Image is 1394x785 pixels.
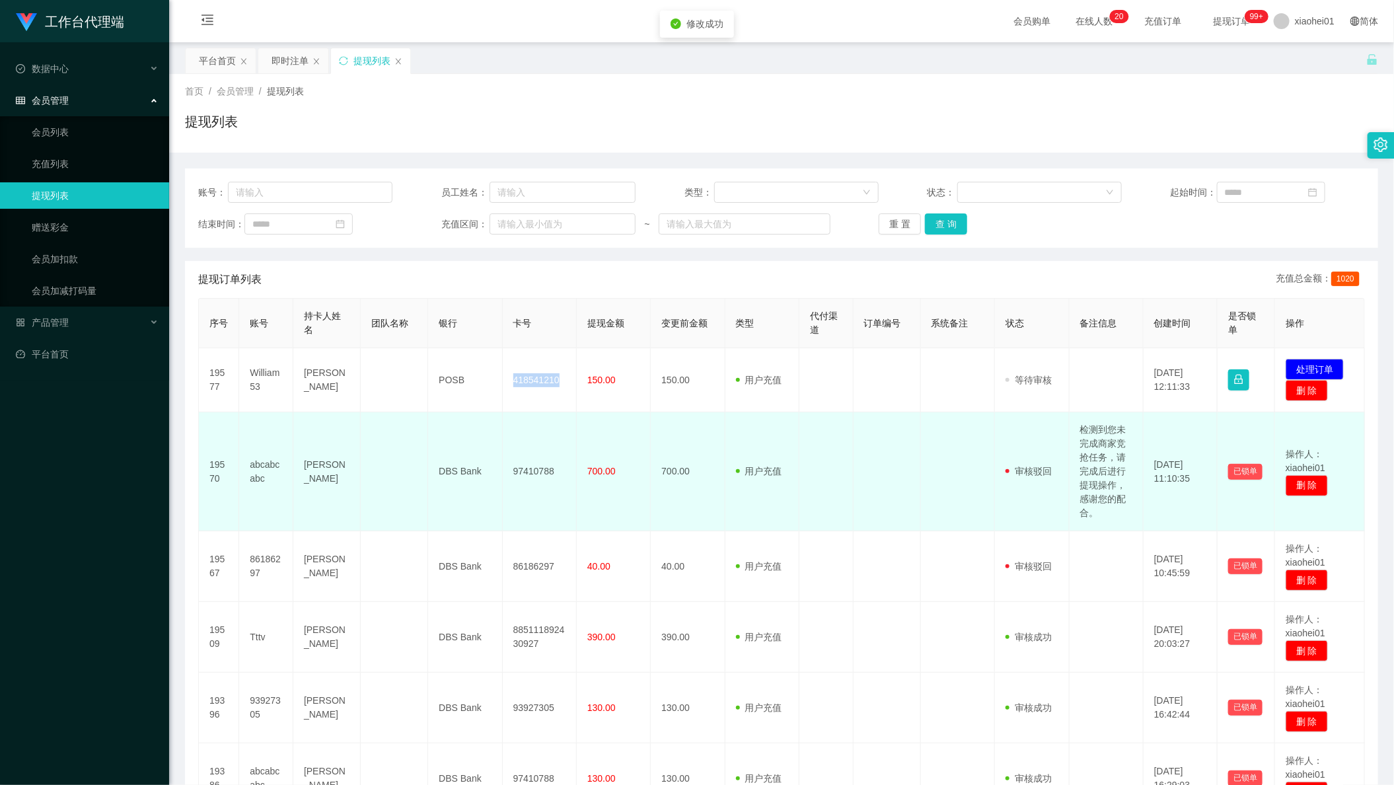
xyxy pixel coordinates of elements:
[587,375,616,385] span: 150.00
[736,466,782,476] span: 用户充值
[1115,10,1119,23] p: 2
[1286,570,1328,591] button: 删 除
[1286,318,1304,328] span: 操作
[587,632,616,642] span: 390.00
[1138,17,1188,26] span: 充值订单
[199,673,239,743] td: 19396
[1119,10,1124,23] p: 0
[16,63,69,74] span: 数据中心
[1144,348,1218,412] td: [DATE] 12:11:33
[16,96,25,105] i: 图标: table
[1144,531,1218,602] td: [DATE] 10:45:59
[1286,685,1325,709] span: 操作人：xiaohei01
[32,182,159,209] a: 提现列表
[239,348,293,412] td: William53
[1286,380,1328,401] button: 删 除
[198,217,244,231] span: 结束时间：
[185,86,203,96] span: 首页
[736,318,754,328] span: 类型
[1286,449,1325,473] span: 操作人：xiaohei01
[272,48,309,73] div: 即时注单
[16,16,124,26] a: 工作台代理端
[32,119,159,145] a: 会员列表
[217,86,254,96] span: 会员管理
[651,531,725,602] td: 40.00
[259,86,262,96] span: /
[1228,558,1263,574] button: 已锁单
[736,702,782,713] span: 用户充值
[198,186,228,200] span: 账号：
[441,186,490,200] span: 员工姓名：
[45,1,124,43] h1: 工作台代理端
[587,773,616,784] span: 130.00
[587,561,610,572] span: 40.00
[32,151,159,177] a: 充值列表
[199,531,239,602] td: 19567
[371,318,408,328] span: 团队名称
[1106,188,1114,198] i: 图标: down
[1286,711,1328,732] button: 删 除
[651,673,725,743] td: 130.00
[16,318,25,327] i: 图标: appstore-o
[1006,375,1052,385] span: 等待审核
[250,318,268,328] span: 账号
[240,57,248,65] i: 图标: close
[185,1,230,43] i: 图标: menu-fold
[1206,17,1257,26] span: 提现订单
[293,348,361,412] td: [PERSON_NAME]
[1228,629,1263,645] button: 已锁单
[199,348,239,412] td: 19577
[864,318,901,328] span: 订单编号
[209,318,228,328] span: 序号
[1286,543,1325,568] span: 操作人：xiaohei01
[16,64,25,73] i: 图标: check-circle-o
[651,348,725,412] td: 150.00
[684,186,715,200] span: 类型：
[1374,137,1388,152] i: 图标: setting
[503,412,577,531] td: 97410788
[686,19,723,29] span: 修改成功
[932,318,969,328] span: 系统备注
[1006,702,1052,713] span: 审核成功
[925,213,967,235] button: 查 询
[1144,412,1218,531] td: [DATE] 11:10:35
[661,318,708,328] span: 变更前金额
[636,217,659,231] span: ~
[1006,466,1052,476] span: 审核驳回
[293,531,361,602] td: [PERSON_NAME]
[659,213,830,235] input: 请输入最大值为
[394,57,402,65] i: 图标: close
[32,214,159,241] a: 赠送彩金
[304,311,341,335] span: 持卡人姓名
[267,86,304,96] span: 提现列表
[587,318,624,328] span: 提现金额
[651,412,725,531] td: 700.00
[1228,369,1249,391] button: 图标: lock
[228,182,392,203] input: 请输入
[1245,10,1268,23] sup: 1043
[490,213,636,235] input: 请输入最小值为
[1286,640,1328,661] button: 删 除
[1109,10,1128,23] sup: 20
[1006,318,1024,328] span: 状态
[863,188,871,198] i: 图标: down
[16,317,69,328] span: 产品管理
[1286,614,1325,638] span: 操作人：xiaohei01
[1006,561,1052,572] span: 审核驳回
[928,186,958,200] span: 状态：
[209,86,211,96] span: /
[312,57,320,65] i: 图标: close
[1228,311,1256,335] span: 是否锁单
[490,182,636,203] input: 请输入
[439,318,457,328] span: 银行
[736,632,782,642] span: 用户充值
[1144,673,1218,743] td: [DATE] 16:42:44
[503,348,577,412] td: 418541210
[339,56,348,65] i: 图标: sync
[671,19,681,29] i: icon: check-circle
[1228,464,1263,480] button: 已锁单
[1350,17,1360,26] i: 图标: global
[199,602,239,673] td: 19509
[1286,359,1344,380] button: 处理订单
[199,48,236,73] div: 平台首页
